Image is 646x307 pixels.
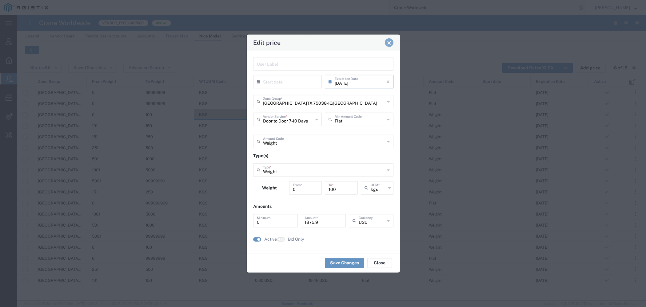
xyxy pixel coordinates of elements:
label: Bid Only [288,236,304,243]
label: Active [264,236,277,243]
button: Close [367,258,392,268]
p: Amounts [253,203,393,210]
i: × [386,77,390,87]
div: Weight [253,181,286,199]
button: Close [385,38,393,47]
button: Save Changes [325,258,364,268]
p: Type(s) [253,153,393,159]
h4: Edit price [253,38,281,47]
